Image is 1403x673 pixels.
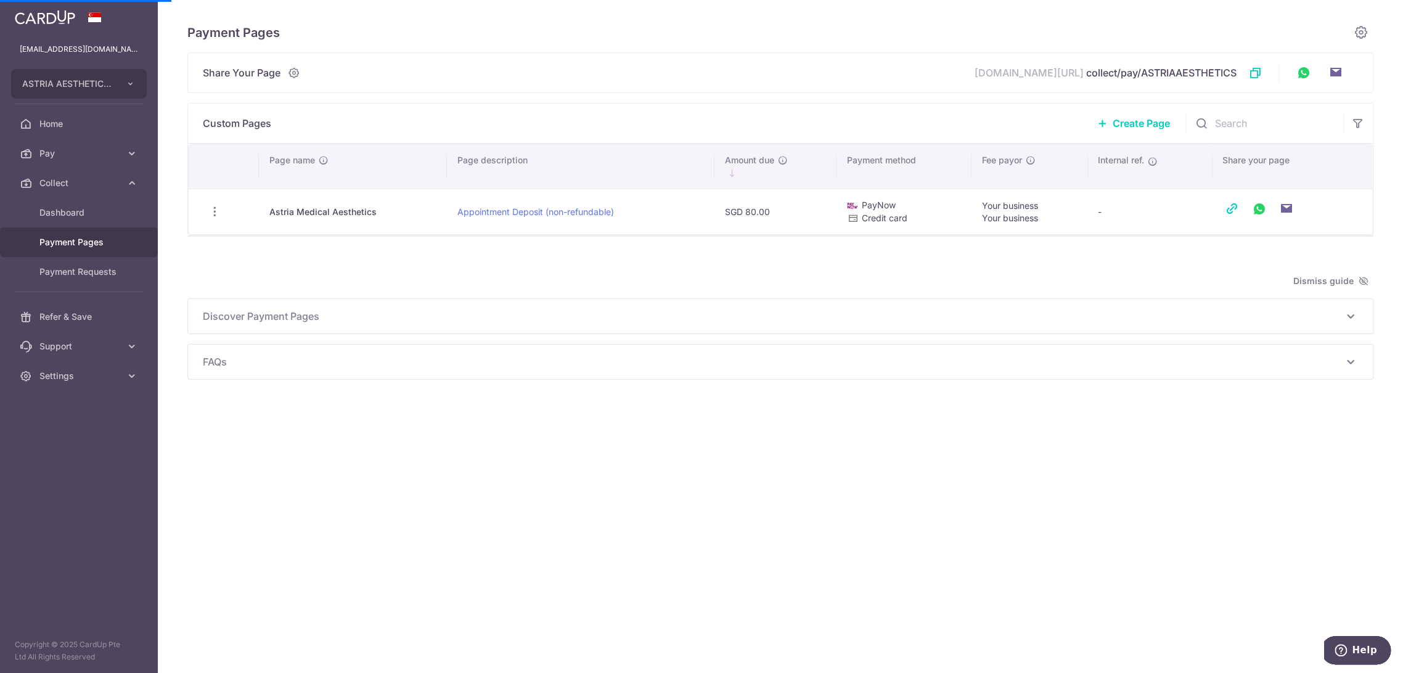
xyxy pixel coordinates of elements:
th: Page name [259,144,447,189]
span: Help [28,9,53,20]
span: Amount due [724,154,774,166]
span: Your business [981,213,1037,223]
span: Collect [39,177,121,189]
input: Search [1185,104,1343,143]
span: Dashboard [39,206,121,219]
span: FAQs [203,354,1343,369]
span: Your business [981,200,1037,211]
span: Settings [39,370,121,382]
th: Amount due : activate to sort column descending [714,144,836,189]
span: Create Page [1113,116,1170,131]
span: Support [39,340,121,353]
p: Discover Payment Pages [203,309,1358,324]
th: Internal ref. [1088,144,1213,189]
span: ASTRIA AESTHETICS PTE. LTD. [22,78,113,90]
p: [EMAIL_ADDRESS][DOMAIN_NAME] [20,43,138,55]
td: - [1088,189,1213,234]
span: Payment Pages [39,236,121,248]
p: FAQs [203,354,1358,369]
h5: Payment Pages [187,23,280,43]
span: Pay [39,147,121,160]
img: CardUp [15,10,75,25]
span: Share Your Page [203,65,280,80]
span: Refer & Save [39,311,121,323]
a: Create Page [1082,108,1185,139]
span: Payment Requests [39,266,121,278]
span: PayNow [861,200,895,210]
span: Page name [269,154,314,166]
span: Credit card [861,213,907,223]
th: Fee payor [971,144,1088,189]
span: Home [39,118,121,130]
td: SGD 80.00 [714,189,836,234]
a: Appointment Deposit (non-refundable) [457,206,613,217]
p: Custom Pages [203,116,271,131]
span: Discover Payment Pages [203,309,1343,324]
span: [DOMAIN_NAME][URL] [975,67,1084,79]
span: Dismiss guide [1293,274,1368,288]
img: paynow-md-4fe65508ce96feda548756c5ee0e473c78d4820b8ea51387c6e4ad89e58a5e61.png [846,200,859,212]
iframe: Opens a widget where you can find more information [1324,636,1391,667]
th: Payment method [836,144,971,189]
span: collect/pay/ASTRIAAESTHETICS [1086,67,1237,79]
button: ASTRIA AESTHETICS PTE. LTD. [11,69,147,99]
th: Page description [447,144,714,189]
td: Astria Medical Aesthetics [259,189,447,234]
th: Share your page [1213,144,1372,189]
span: Fee payor [981,154,1021,166]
